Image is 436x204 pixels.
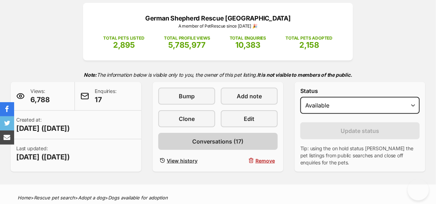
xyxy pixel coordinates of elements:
[230,35,266,41] p: TOTAL ENQUIRIES
[168,40,206,49] span: 5,785,977
[167,157,198,164] span: View history
[235,40,260,49] span: 10,383
[341,127,379,135] span: Update status
[221,156,278,166] button: Remove
[18,195,31,200] a: Home
[94,13,342,23] p: German Shepherd Rescue [GEOGRAPHIC_DATA]
[158,88,215,105] a: Bump
[408,179,429,200] iframe: Help Scout Beacon - Open
[78,195,105,200] a: Adopt a dog
[16,123,70,133] span: [DATE] ([DATE])
[158,133,278,150] a: Conversations (17)
[179,115,195,123] span: Clone
[94,23,342,29] p: A member of PetRescue since [DATE] 🎉
[285,35,332,41] p: TOTAL PETS ADOPTED
[244,115,255,123] span: Edit
[300,122,420,139] button: Update status
[30,95,50,105] span: 6,788
[221,88,278,105] a: Add note
[255,157,275,164] span: Remove
[158,110,215,127] a: Clone
[16,145,70,162] p: Last updated:
[158,156,215,166] a: View history
[221,110,278,127] a: Edit
[179,92,195,100] span: Bump
[16,152,70,162] span: [DATE] ([DATE])
[11,68,425,82] p: The information below is visible only to you, the owner of this pet listing.
[84,72,97,78] strong: Note:
[299,40,319,49] span: 2,158
[237,92,262,100] span: Add note
[164,35,210,41] p: TOTAL PROFILE VIEWS
[108,195,168,200] a: Dogs available for adoption
[16,116,70,133] p: Created at:
[300,88,420,94] label: Status
[104,35,145,41] p: TOTAL PETS LISTED
[300,145,420,166] p: Tip: using the on hold status [PERSON_NAME] the pet listings from public searches and close off e...
[95,95,116,105] span: 17
[95,88,116,105] p: Enquiries:
[113,40,135,49] span: 2,895
[193,137,244,146] span: Conversations (17)
[34,195,75,200] a: Rescue pet search
[30,88,50,105] p: Views:
[257,72,352,78] strong: It is not visible to members of the public.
